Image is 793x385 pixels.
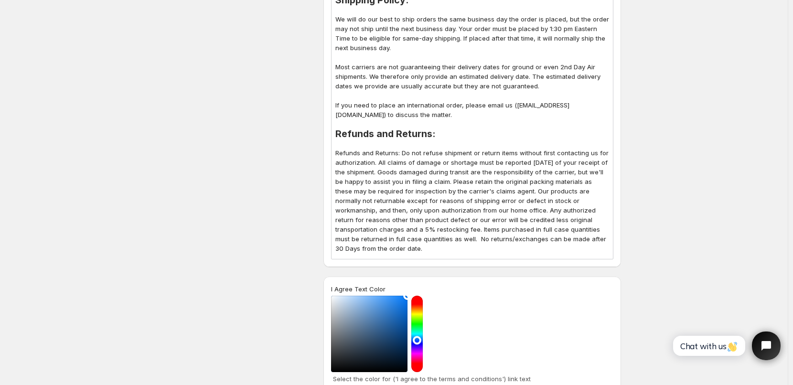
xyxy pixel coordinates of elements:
[335,62,609,91] p: Most carriers are not guaranteeing their delivery dates for ground or even 2nd Day Air shipments....
[663,323,789,368] iframe: Tidio Chat
[331,284,386,294] label: I Agree Text Color
[333,374,611,384] p: Select the color for ('I agree to the terms and conditions') link text
[335,129,609,139] h2: Refunds and Returns:
[335,148,609,253] p: Refunds and Returns: Do not refuse shipment or return items without first contacting us for autho...
[335,100,609,119] p: If you need to place an international order, please email us ([EMAIL_ADDRESS][DOMAIN_NAME]) to di...
[335,14,609,53] p: We will do our best to ship orders the same business day the order is placed, but the order may n...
